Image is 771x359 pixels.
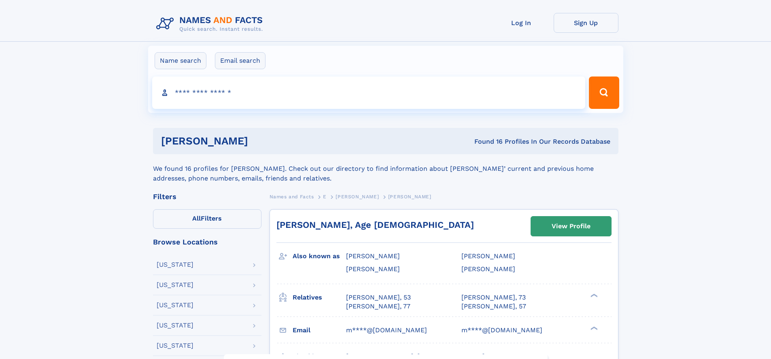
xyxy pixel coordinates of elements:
span: [PERSON_NAME] [461,265,515,273]
label: Email search [215,52,265,69]
span: [PERSON_NAME] [346,265,400,273]
div: Found 16 Profiles In Our Records Database [361,137,610,146]
div: ❯ [588,325,598,331]
input: search input [152,76,586,109]
a: Log In [489,13,554,33]
label: Filters [153,209,261,229]
a: Sign Up [554,13,618,33]
div: Browse Locations [153,238,261,246]
div: Filters [153,193,261,200]
div: [US_STATE] [157,261,193,268]
label: Name search [155,52,206,69]
div: ❯ [588,293,598,298]
h3: Email [293,323,346,337]
button: Search Button [589,76,619,109]
div: [US_STATE] [157,282,193,288]
a: [PERSON_NAME], 77 [346,302,410,311]
a: View Profile [531,217,611,236]
span: [PERSON_NAME] [388,194,431,200]
h3: Relatives [293,291,346,304]
a: [PERSON_NAME], 53 [346,293,411,302]
a: [PERSON_NAME], 57 [461,302,526,311]
h1: [PERSON_NAME] [161,136,361,146]
a: Names and Facts [270,191,314,202]
a: [PERSON_NAME], Age [DEMOGRAPHIC_DATA] [276,220,474,230]
div: [US_STATE] [157,342,193,349]
div: [US_STATE] [157,302,193,308]
span: [PERSON_NAME] [461,252,515,260]
h3: Also known as [293,249,346,263]
div: View Profile [552,217,590,236]
img: Logo Names and Facts [153,13,270,35]
span: E [323,194,327,200]
span: All [192,215,201,222]
a: [PERSON_NAME] [336,191,379,202]
span: [PERSON_NAME] [346,252,400,260]
div: We found 16 profiles for [PERSON_NAME]. Check out our directory to find information about [PERSON... [153,154,618,183]
a: E [323,191,327,202]
span: [PERSON_NAME] [336,194,379,200]
a: [PERSON_NAME], 73 [461,293,526,302]
div: [US_STATE] [157,322,193,329]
